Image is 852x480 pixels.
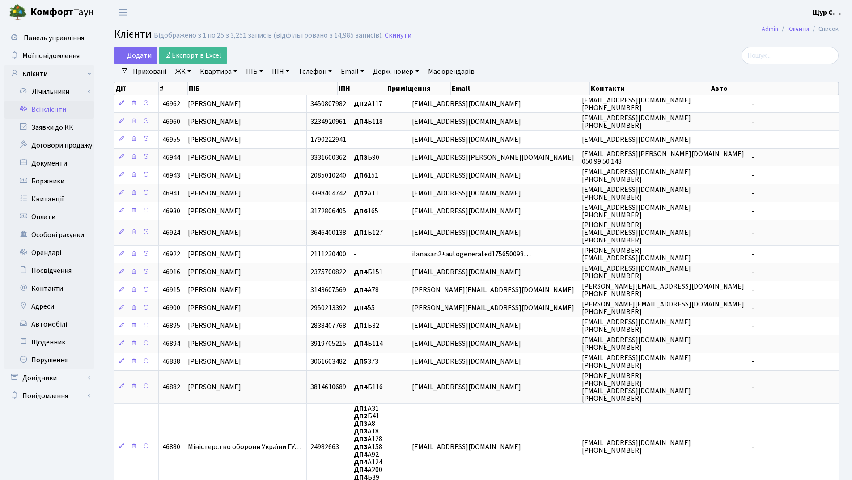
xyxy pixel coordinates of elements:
span: 3143607569 [310,285,346,295]
span: [PERSON_NAME] [188,206,241,216]
span: [EMAIL_ADDRESS][DOMAIN_NAME] [412,170,521,180]
span: 3234920961 [310,117,346,127]
span: [EMAIL_ADDRESS][DOMAIN_NAME] [412,188,521,198]
b: ДП3 [354,442,368,452]
span: [PERSON_NAME] [188,303,241,313]
span: 2950213392 [310,303,346,313]
span: 46922 [162,250,180,259]
span: [EMAIL_ADDRESS][DOMAIN_NAME] [PHONE_NUMBER] [582,113,691,131]
nav: breadcrumb [748,20,852,38]
span: [EMAIL_ADDRESS][DOMAIN_NAME] [412,382,521,392]
span: [EMAIL_ADDRESS][DOMAIN_NAME] [PHONE_NUMBER] [582,263,691,281]
span: Мої повідомлення [22,51,80,61]
span: - [752,321,755,331]
b: Щур С. -. [813,8,841,17]
span: [PERSON_NAME] [188,153,241,162]
span: [EMAIL_ADDRESS][DOMAIN_NAME] [PHONE_NUMBER] [582,167,691,184]
b: ДП4 [354,285,368,295]
b: Комфорт [30,5,73,19]
b: ДП6 [354,170,368,180]
span: - [752,382,755,392]
span: 373 [354,357,378,367]
span: [EMAIL_ADDRESS][DOMAIN_NAME] [PHONE_NUMBER] [582,95,691,113]
img: logo.png [9,4,27,21]
span: [PERSON_NAME] [188,321,241,331]
span: 3061603482 [310,357,346,367]
b: ДП3 [354,426,368,436]
span: [PHONE_NUMBER] [PHONE_NUMBER] [EMAIL_ADDRESS][DOMAIN_NAME] [PHONE_NUMBER] [582,371,691,404]
span: - [752,99,755,109]
span: [EMAIL_ADDRESS][DOMAIN_NAME] [412,99,521,109]
th: # [159,82,187,95]
span: - [752,303,755,313]
span: [EMAIL_ADDRESS][DOMAIN_NAME] [412,135,521,144]
a: Довідники [4,369,94,387]
span: 151 [354,170,378,180]
span: [EMAIL_ADDRESS][DOMAIN_NAME] [412,442,521,452]
input: Пошук... [742,47,839,64]
button: Переключити навігацію [112,5,134,20]
span: А78 [354,285,379,295]
span: [PERSON_NAME][EMAIL_ADDRESS][DOMAIN_NAME] [412,285,574,295]
span: 2375700822 [310,268,346,277]
a: Особові рахунки [4,226,94,244]
span: - [752,357,755,367]
span: Б151 [354,268,383,277]
b: ДП4 [354,117,368,127]
span: - [752,228,755,238]
a: Клієнти [788,24,809,34]
span: 46880 [162,442,180,452]
span: 46895 [162,321,180,331]
span: 46888 [162,357,180,367]
span: [PERSON_NAME] [188,99,241,109]
th: Контакти [590,82,710,95]
span: 46882 [162,382,180,392]
th: ІПН [338,82,387,95]
span: [EMAIL_ADDRESS][DOMAIN_NAME] [412,339,521,349]
span: [EMAIL_ADDRESS][DOMAIN_NAME] [412,357,521,367]
span: 165 [354,206,378,216]
a: Email [337,64,368,79]
span: [EMAIL_ADDRESS][DOMAIN_NAME] [PHONE_NUMBER] [582,185,691,202]
th: ПІБ [188,82,338,95]
span: - [752,206,755,216]
span: [PERSON_NAME] [188,357,241,367]
span: - [752,135,755,144]
th: Email [451,82,590,95]
span: Клієнти [114,26,152,42]
span: Панель управління [24,33,84,43]
span: 46894 [162,339,180,349]
span: 24982663 [310,442,339,452]
a: Всі клієнти [4,101,94,119]
span: [EMAIL_ADDRESS][DOMAIN_NAME] [PHONE_NUMBER] [582,317,691,335]
span: [PERSON_NAME] [188,339,241,349]
a: Заявки до КК [4,119,94,136]
a: Квартира [196,64,241,79]
span: Б90 [354,153,379,162]
span: [EMAIL_ADDRESS][DOMAIN_NAME] [PHONE_NUMBER] [582,203,691,220]
th: Дії [114,82,159,95]
b: ДП4 [354,457,368,467]
span: 46915 [162,285,180,295]
b: ДП1 [354,404,368,413]
span: [PERSON_NAME][EMAIL_ADDRESS][DOMAIN_NAME] [PHONE_NUMBER] [582,281,744,299]
span: 3398404742 [310,188,346,198]
span: Б32 [354,321,379,331]
span: 46924 [162,228,180,238]
b: ДП2 [354,99,368,109]
span: [EMAIL_ADDRESS][DOMAIN_NAME] [582,135,691,144]
b: ДП3 [354,434,368,444]
span: 3331600362 [310,153,346,162]
span: 3814610689 [310,382,346,392]
a: Повідомлення [4,387,94,405]
a: Порушення [4,351,94,369]
span: 1790222941 [310,135,346,144]
b: ДП4 [354,339,368,349]
a: ЖК [172,64,195,79]
span: [PERSON_NAME] [188,285,241,295]
a: Боржники [4,172,94,190]
span: А117 [354,99,382,109]
span: 3919705215 [310,339,346,349]
span: [EMAIL_ADDRESS][PERSON_NAME][DOMAIN_NAME] [412,153,574,162]
span: - [354,250,356,259]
